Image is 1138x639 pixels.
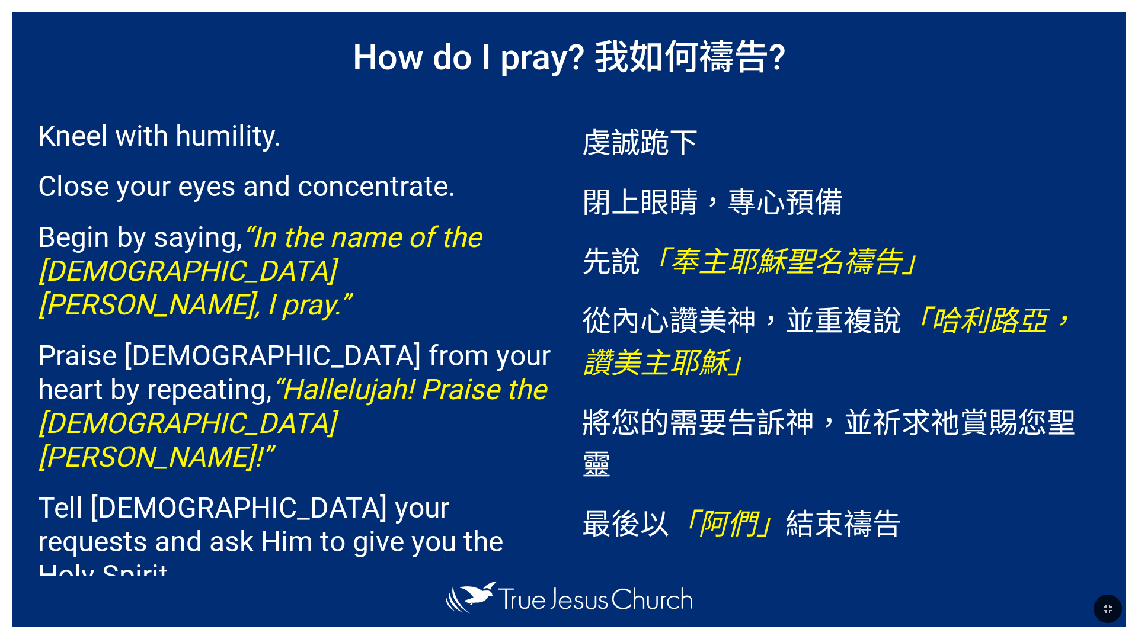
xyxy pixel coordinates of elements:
p: 從內心讚美神，並重複說 [582,297,1100,381]
p: Praise [DEMOGRAPHIC_DATA] from your heart by repeating, [38,339,556,474]
em: 「阿們」 [669,508,785,541]
p: Begin by saying, [38,220,556,322]
p: 閉上眼睛，專心預備 [582,179,1100,221]
em: 「奉主耶穌聖名禱告」 [640,245,931,279]
p: Close your eyes and concentrate. [38,169,556,203]
p: Kneel with humility. [38,119,556,153]
p: 先說 [582,238,1100,280]
em: “Hallelujah! Praise the [DEMOGRAPHIC_DATA][PERSON_NAME]!” [38,373,546,474]
h1: How do I pray? 我如何禱告? [12,12,1126,95]
p: Tell [DEMOGRAPHIC_DATA] your requests and ask Him to give you the Holy Spirit. [38,491,556,592]
em: “In the name of the [DEMOGRAPHIC_DATA][PERSON_NAME], I pray.” [38,220,481,322]
p: 虔誠跪下 [582,119,1100,161]
p: 最後以 結束禱告 [582,500,1100,542]
p: 將您的需要告訴神，並祈求祂賞賜您聖靈 [582,399,1100,483]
